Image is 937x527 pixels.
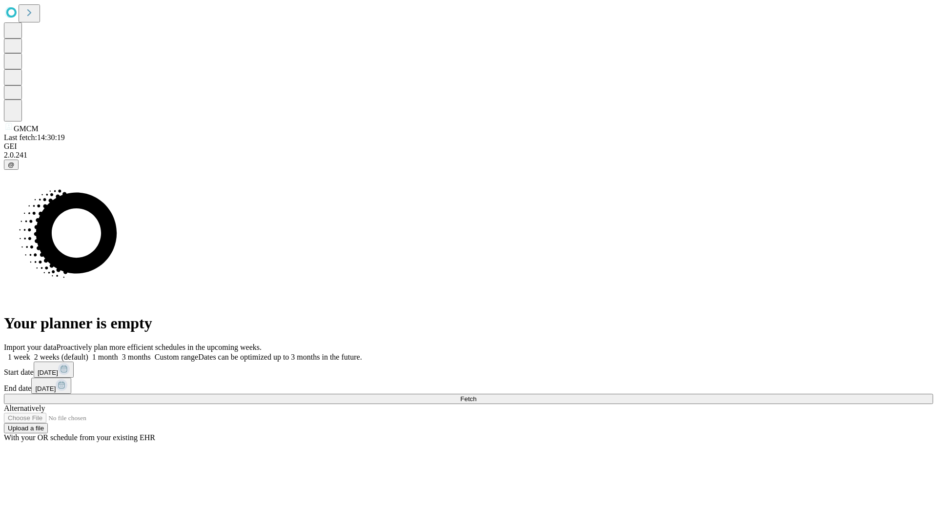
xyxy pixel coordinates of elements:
[155,353,198,361] span: Custom range
[35,385,56,392] span: [DATE]
[4,423,48,433] button: Upload a file
[4,378,933,394] div: End date
[4,151,933,160] div: 2.0.241
[34,353,88,361] span: 2 weeks (default)
[4,133,65,142] span: Last fetch: 14:30:19
[4,404,45,412] span: Alternatively
[38,369,58,376] span: [DATE]
[4,142,933,151] div: GEI
[31,378,71,394] button: [DATE]
[122,353,151,361] span: 3 months
[4,362,933,378] div: Start date
[4,343,57,351] span: Import your data
[4,160,19,170] button: @
[57,343,262,351] span: Proactively plan more efficient schedules in the upcoming weeks.
[92,353,118,361] span: 1 month
[198,353,362,361] span: Dates can be optimized up to 3 months in the future.
[4,394,933,404] button: Fetch
[8,353,30,361] span: 1 week
[34,362,74,378] button: [DATE]
[14,124,39,133] span: GMCM
[4,314,933,332] h1: Your planner is empty
[4,433,155,442] span: With your OR schedule from your existing EHR
[8,161,15,168] span: @
[460,395,476,403] span: Fetch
